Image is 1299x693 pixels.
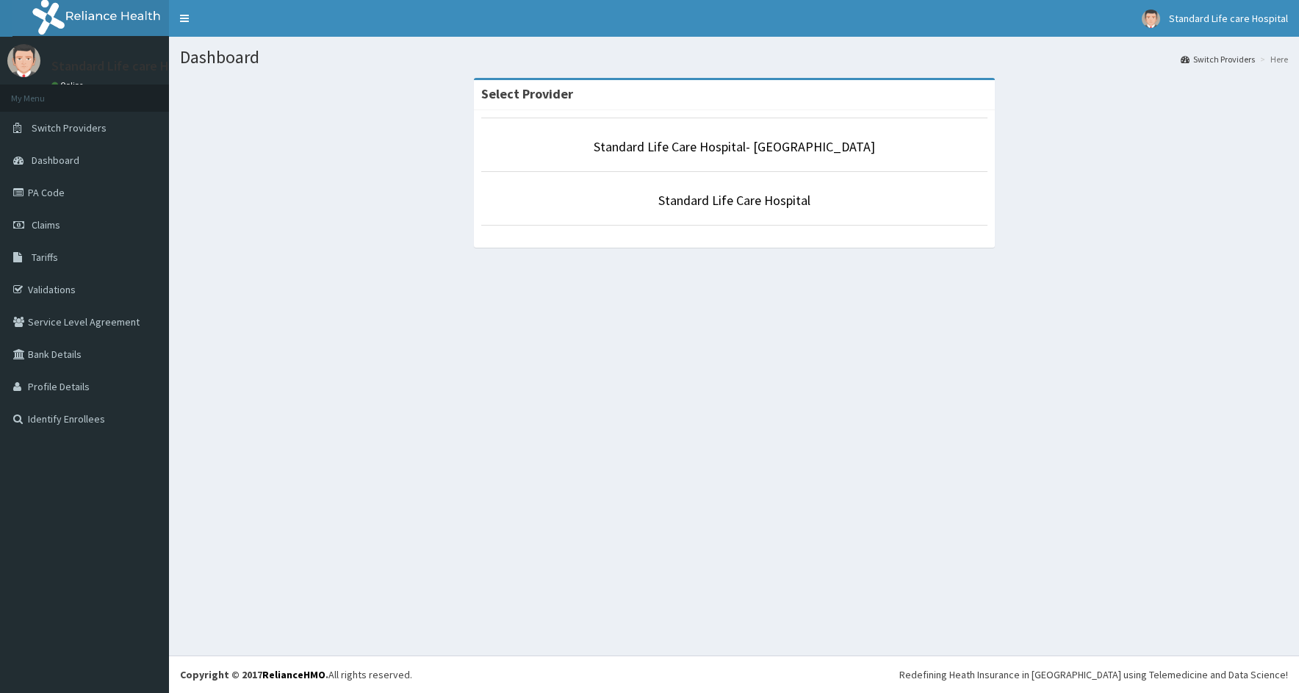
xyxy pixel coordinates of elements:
[180,668,328,681] strong: Copyright © 2017 .
[1256,53,1288,65] li: Here
[481,85,573,102] strong: Select Provider
[658,192,810,209] a: Standard Life Care Hospital
[1181,53,1255,65] a: Switch Providers
[169,656,1299,693] footer: All rights reserved.
[899,667,1288,682] div: Redefining Heath Insurance in [GEOGRAPHIC_DATA] using Telemedicine and Data Science!
[32,251,58,264] span: Tariffs
[1142,10,1160,28] img: User Image
[32,121,107,134] span: Switch Providers
[1169,12,1288,25] span: Standard Life care Hospital
[32,154,79,167] span: Dashboard
[594,138,875,155] a: Standard Life Care Hospital- [GEOGRAPHIC_DATA]
[180,48,1288,67] h1: Dashboard
[51,60,209,73] p: Standard Life care Hospital
[32,218,60,231] span: Claims
[51,80,87,90] a: Online
[262,668,325,681] a: RelianceHMO
[7,44,40,77] img: User Image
